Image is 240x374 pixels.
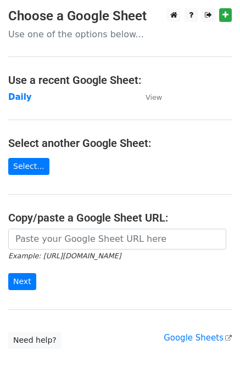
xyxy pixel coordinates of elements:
h4: Copy/paste a Google Sheet URL: [8,211,232,224]
small: Example: [URL][DOMAIN_NAME] [8,252,121,260]
h4: Select another Google Sheet: [8,137,232,150]
small: View [146,93,162,101]
a: View [135,92,162,102]
a: Need help? [8,332,62,349]
input: Next [8,273,36,290]
a: Google Sheets [164,333,232,343]
p: Use one of the options below... [8,29,232,40]
a: Select... [8,158,49,175]
a: Daily [8,92,32,102]
h3: Choose a Google Sheet [8,8,232,24]
input: Paste your Google Sheet URL here [8,229,226,250]
h4: Use a recent Google Sheet: [8,73,232,87]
